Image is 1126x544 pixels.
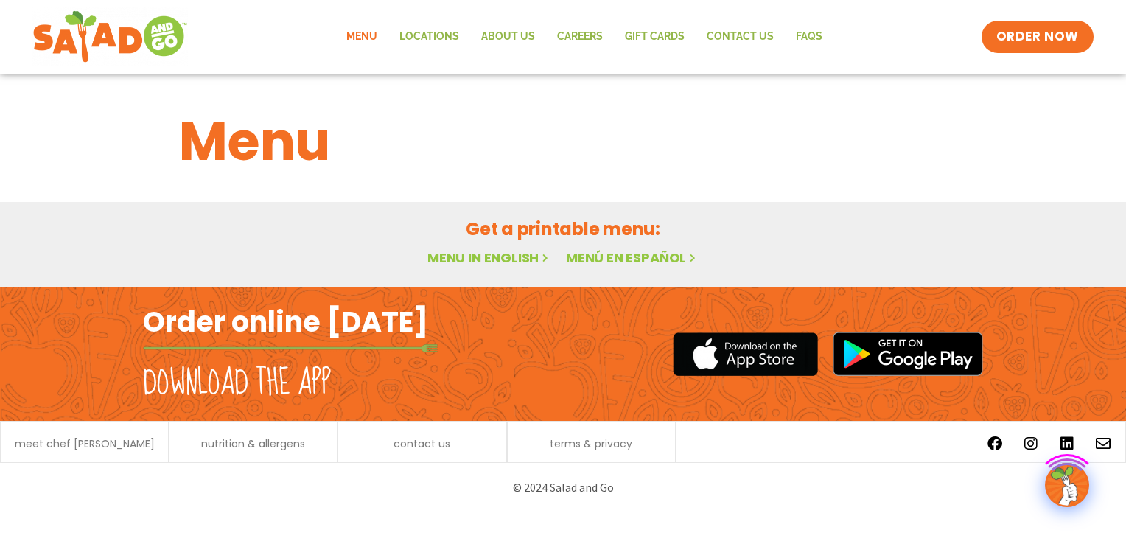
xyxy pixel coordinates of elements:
a: Contact Us [696,20,785,54]
a: Menu in English [427,248,551,267]
a: terms & privacy [550,439,632,449]
img: appstore [673,330,818,378]
a: Menu [335,20,388,54]
h2: Order online [DATE] [143,304,428,340]
a: ORDER NOW [982,21,1094,53]
nav: Menu [335,20,833,54]
p: © 2024 Salad and Go [150,478,976,498]
a: contact us [394,439,450,449]
a: FAQs [785,20,833,54]
a: GIFT CARDS [614,20,696,54]
img: google_play [833,332,983,376]
img: fork [143,344,438,352]
a: nutrition & allergens [201,439,305,449]
h1: Menu [179,102,947,181]
a: Careers [546,20,614,54]
h2: Download the app [143,363,331,404]
span: ORDER NOW [996,28,1079,46]
a: Menú en español [566,248,699,267]
h2: Get a printable menu: [179,216,947,242]
img: new-SAG-logo-768×292 [32,7,188,66]
a: Locations [388,20,470,54]
a: About Us [470,20,546,54]
a: meet chef [PERSON_NAME] [15,439,155,449]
